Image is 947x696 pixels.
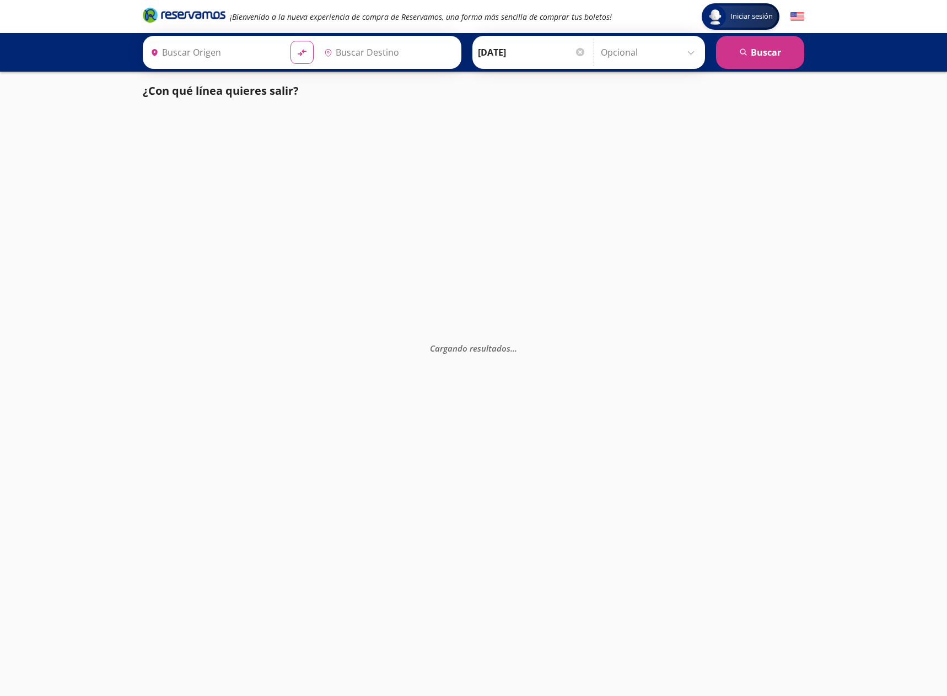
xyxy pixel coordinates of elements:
input: Opcional [601,39,700,66]
i: Brand Logo [143,7,225,23]
em: Cargando resultados [430,342,517,353]
span: . [513,342,515,353]
span: Iniciar sesión [726,11,777,22]
span: . [515,342,517,353]
span: . [510,342,513,353]
button: Buscar [716,36,804,69]
em: ¡Bienvenido a la nueva experiencia de compra de Reservamos, una forma más sencilla de comprar tus... [230,12,612,22]
input: Elegir Fecha [478,39,586,66]
p: ¿Con qué línea quieres salir? [143,83,299,99]
button: English [790,10,804,24]
input: Buscar Destino [320,39,455,66]
input: Buscar Origen [146,39,282,66]
a: Brand Logo [143,7,225,26]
